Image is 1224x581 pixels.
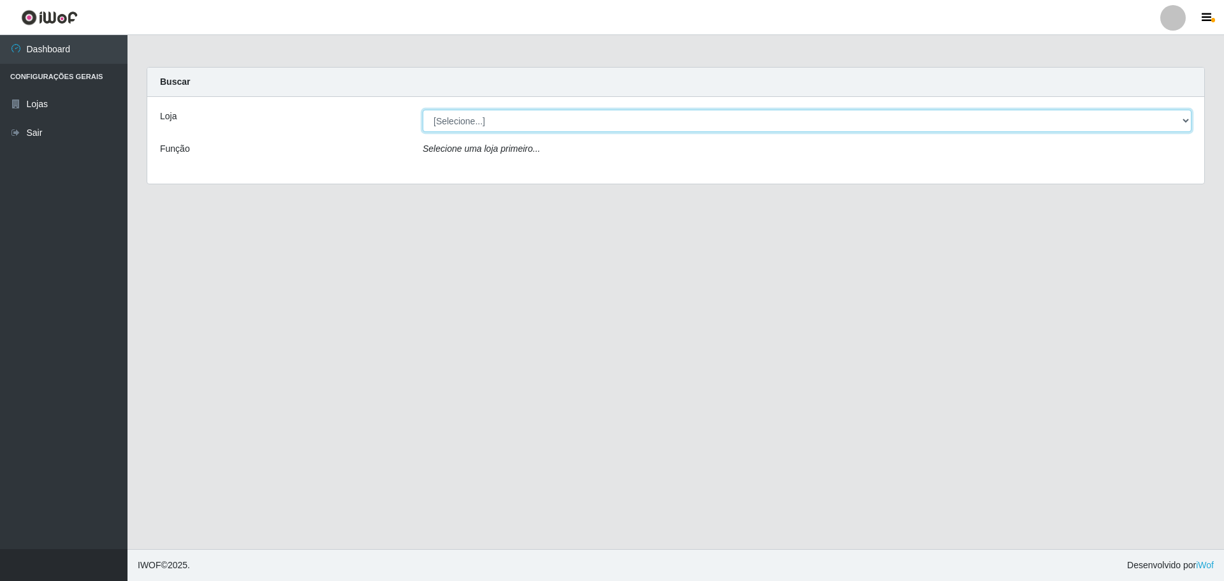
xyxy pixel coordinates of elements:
span: © 2025 . [138,559,190,572]
label: Função [160,142,190,156]
i: Selecione uma loja primeiro... [423,143,540,154]
span: IWOF [138,560,161,570]
a: iWof [1196,560,1214,570]
strong: Buscar [160,77,190,87]
img: CoreUI Logo [21,10,78,26]
span: Desenvolvido por [1127,559,1214,572]
label: Loja [160,110,177,123]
